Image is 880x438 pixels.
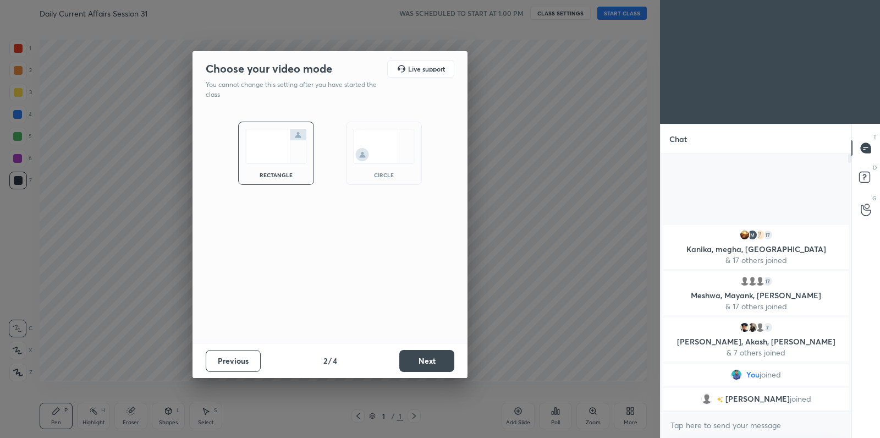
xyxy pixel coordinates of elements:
[762,229,773,240] div: 17
[755,322,766,333] img: default.png
[206,350,261,372] button: Previous
[323,355,327,366] h4: 2
[755,276,766,287] img: default.png
[701,393,712,404] img: default.png
[353,129,415,163] img: circleScreenIcon.acc0effb.svg
[747,322,758,333] img: c8c86e963bd84077a09311de65b5f4b7.jpg
[739,322,750,333] img: 22aec296af144c22ab4e5500e221e6a6.jpg
[747,229,758,240] img: b824645e10034be1a2f994fb9c981a8b.78589187_3
[717,397,723,403] img: no-rating-badge.077c3623.svg
[670,256,842,265] p: & 17 others joined
[661,223,851,412] div: grid
[755,229,766,240] img: 5ff529367f3b43b2a783fbbe6eaf8e7d.jpg
[328,355,332,366] h4: /
[362,172,406,178] div: circle
[725,395,790,403] span: [PERSON_NAME]
[762,322,773,333] div: 7
[746,370,760,379] span: You
[245,129,307,163] img: normalScreenIcon.ae25ed63.svg
[873,163,877,172] p: D
[760,370,781,379] span: joined
[872,194,877,202] p: G
[399,350,454,372] button: Next
[731,369,742,380] img: 22281cac87514865abda38b5e9ac8509.jpg
[206,62,332,76] h2: Choose your video mode
[670,291,842,300] p: Meshwa, Mayank, [PERSON_NAME]
[254,172,298,178] div: rectangle
[873,133,877,141] p: T
[739,229,750,240] img: a8f1bdb3bc4a4f7b960118284c58c4a7.jpg
[670,337,842,346] p: [PERSON_NAME], Akash, [PERSON_NAME]
[661,124,696,154] p: Chat
[408,65,445,72] h5: Live support
[206,80,384,100] p: You cannot change this setting after you have started the class
[333,355,337,366] h4: 4
[739,276,750,287] img: default.png
[670,245,842,254] p: Kanika, megha, [GEOGRAPHIC_DATA]
[790,395,811,403] span: joined
[670,302,842,311] p: & 17 others joined
[747,276,758,287] img: default.png
[762,276,773,287] div: 17
[670,348,842,357] p: & 7 others joined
